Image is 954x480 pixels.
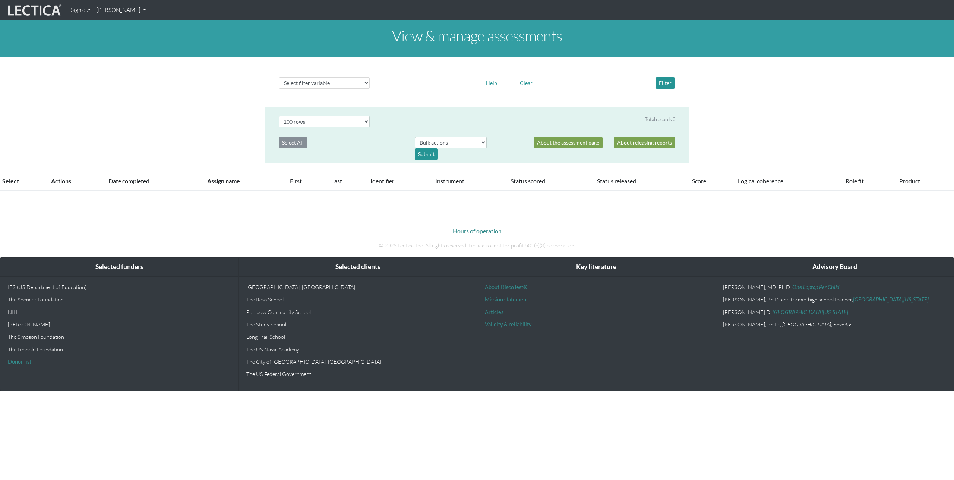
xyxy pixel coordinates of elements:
a: Role fit [846,177,864,184]
em: , [GEOGRAPHIC_DATA], Emeritus [780,321,852,328]
a: Articles [485,309,503,315]
p: IES (US Department of Education) [8,284,231,290]
a: Sign out [68,3,93,18]
a: Score [692,177,706,184]
div: Total records 0 [645,116,675,123]
a: Product [899,177,920,184]
a: First [290,177,302,184]
a: Status released [597,177,636,184]
p: The Leopold Foundation [8,346,231,353]
p: The Simpson Foundation [8,334,231,340]
a: Identifier [370,177,394,184]
p: © 2025 Lectica, Inc. All rights reserved. Lectica is a not for profit 501(c)(3) corporation. [270,241,684,250]
div: Selected funders [0,258,238,277]
a: Donor list [8,359,31,365]
p: The City of [GEOGRAPHIC_DATA], [GEOGRAPHIC_DATA] [246,359,470,365]
a: About releasing reports [614,137,675,148]
a: Date completed [108,177,149,184]
p: [PERSON_NAME], Ph.D. [723,321,946,328]
a: About DiscoTest® [485,284,527,290]
th: Assign name [203,172,285,191]
a: One Laptop Per Child [792,284,840,290]
button: Clear [517,77,536,89]
p: [PERSON_NAME] [8,321,231,328]
button: Filter [656,77,675,89]
a: [PERSON_NAME] [93,3,149,18]
div: Key literature [477,258,715,277]
a: [GEOGRAPHIC_DATA][US_STATE] [773,309,848,315]
button: Select All [279,137,307,148]
p: The Study School [246,321,470,328]
p: [PERSON_NAME], MD, Ph.D., [723,284,946,290]
a: Mission statement [485,296,528,303]
p: The Ross School [246,296,470,303]
a: Help [483,79,500,86]
p: Long Trail School [246,334,470,340]
button: Help [483,77,500,89]
a: Validity & reliability [485,321,531,328]
a: About the assessment page [534,137,603,148]
img: lecticalive [6,3,62,18]
p: Rainbow Community School [246,309,470,315]
a: Last [331,177,342,184]
p: [PERSON_NAME], Ph.D. and former high school teacher, [723,296,946,303]
p: The Spencer Foundation [8,296,231,303]
p: The US Naval Academy [246,346,470,353]
p: [GEOGRAPHIC_DATA], [GEOGRAPHIC_DATA] [246,284,470,290]
div: Advisory Board [715,258,954,277]
p: [PERSON_NAME].D., [723,309,946,315]
div: Selected clients [239,258,477,277]
th: Actions [47,172,104,191]
p: The US Federal Government [246,371,470,377]
a: [GEOGRAPHIC_DATA][US_STATE] [853,296,929,303]
a: Logical coherence [738,177,783,184]
a: Hours of operation [453,227,502,234]
div: Submit [415,148,438,160]
a: Instrument [435,177,464,184]
a: Status scored [511,177,545,184]
p: NIH [8,309,231,315]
